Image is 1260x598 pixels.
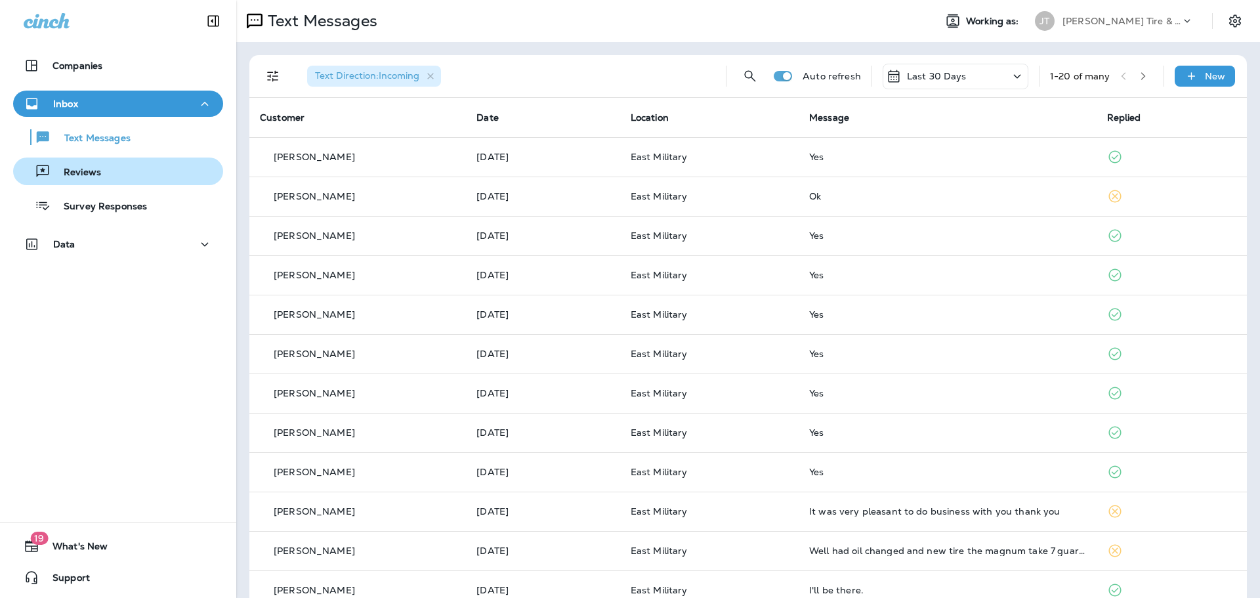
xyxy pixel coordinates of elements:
p: Sep 10, 2025 12:47 PM [476,585,609,595]
span: Location [631,112,669,123]
div: 1 - 20 of many [1050,71,1110,81]
div: Well had oil changed and new tire the magnum take 7 guards only put in 6 not too happy ! I've bee... [809,545,1086,556]
p: [PERSON_NAME] [274,545,355,556]
p: Sep 10, 2025 04:55 PM [476,545,609,556]
p: Sep 11, 2025 11:41 AM [476,467,609,477]
p: [PERSON_NAME] [274,152,355,162]
div: Yes [809,309,1086,320]
p: Sep 17, 2025 01:49 PM [476,309,609,320]
span: East Military [631,466,688,478]
p: Inbox [53,98,78,109]
button: Text Messages [13,123,223,151]
div: Text Direction:Incoming [307,66,441,87]
p: [PERSON_NAME] [274,585,355,595]
p: Reviews [51,167,101,179]
span: East Military [631,269,688,281]
button: 19What's New [13,533,223,559]
p: Survey Responses [51,201,147,213]
p: Text Messages [262,11,377,31]
p: [PERSON_NAME] Tire & Auto [1062,16,1181,26]
div: Ok [809,191,1086,202]
span: East Military [631,151,688,163]
span: East Military [631,427,688,438]
p: Companies [52,60,102,71]
span: East Military [631,387,688,399]
span: East Military [631,505,688,517]
div: Yes [809,467,1086,477]
button: Companies [13,53,223,79]
span: East Military [631,545,688,557]
span: Text Direction : Incoming [315,70,419,81]
p: Sep 18, 2025 12:47 PM [476,230,609,241]
p: Sep 18, 2025 07:18 PM [476,191,609,202]
button: Search Messages [737,63,763,89]
p: Sep 17, 2025 04:44 PM [476,270,609,280]
p: Data [53,239,75,249]
p: Sep 11, 2025 04:34 PM [476,427,609,438]
p: [PERSON_NAME] [274,467,355,477]
div: Yes [809,349,1086,359]
span: What's New [39,541,108,557]
span: East Military [631,584,688,596]
p: [PERSON_NAME] [274,349,355,359]
p: Auto refresh [803,71,861,81]
button: Filters [260,63,286,89]
span: East Military [631,309,688,320]
div: Yes [809,388,1086,398]
span: Replied [1107,112,1141,123]
p: [PERSON_NAME] [274,230,355,241]
span: East Military [631,190,688,202]
button: Settings [1223,9,1247,33]
p: Sep 14, 2025 09:26 AM [476,388,609,398]
button: Support [13,565,223,591]
div: Yes [809,427,1086,438]
p: Sep 21, 2025 09:10 AM [476,152,609,162]
p: Last 30 Days [907,71,967,81]
button: Collapse Sidebar [195,8,232,34]
span: East Military [631,230,688,242]
p: New [1205,71,1225,81]
p: [PERSON_NAME] [274,388,355,398]
button: Data [13,231,223,257]
div: Yes [809,152,1086,162]
span: East Military [631,348,688,360]
button: Survey Responses [13,192,223,219]
button: Reviews [13,158,223,185]
div: JT [1035,11,1055,31]
span: Customer [260,112,304,123]
span: Message [809,112,849,123]
span: Date [476,112,499,123]
button: Inbox [13,91,223,117]
p: Sep 16, 2025 03:07 PM [476,349,609,359]
span: Working as: [966,16,1022,27]
p: Sep 10, 2025 05:47 PM [476,506,609,517]
p: [PERSON_NAME] [274,309,355,320]
span: 19 [30,532,48,545]
p: [PERSON_NAME] [274,270,355,280]
p: Text Messages [51,133,131,145]
p: [PERSON_NAME] [274,427,355,438]
p: [PERSON_NAME] [274,191,355,202]
span: Support [39,572,90,588]
div: It was very pleasant to do business with you thank you [809,506,1086,517]
div: Yes [809,230,1086,241]
div: I'll be there. [809,585,1086,595]
div: Yes [809,270,1086,280]
p: [PERSON_NAME] [274,506,355,517]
